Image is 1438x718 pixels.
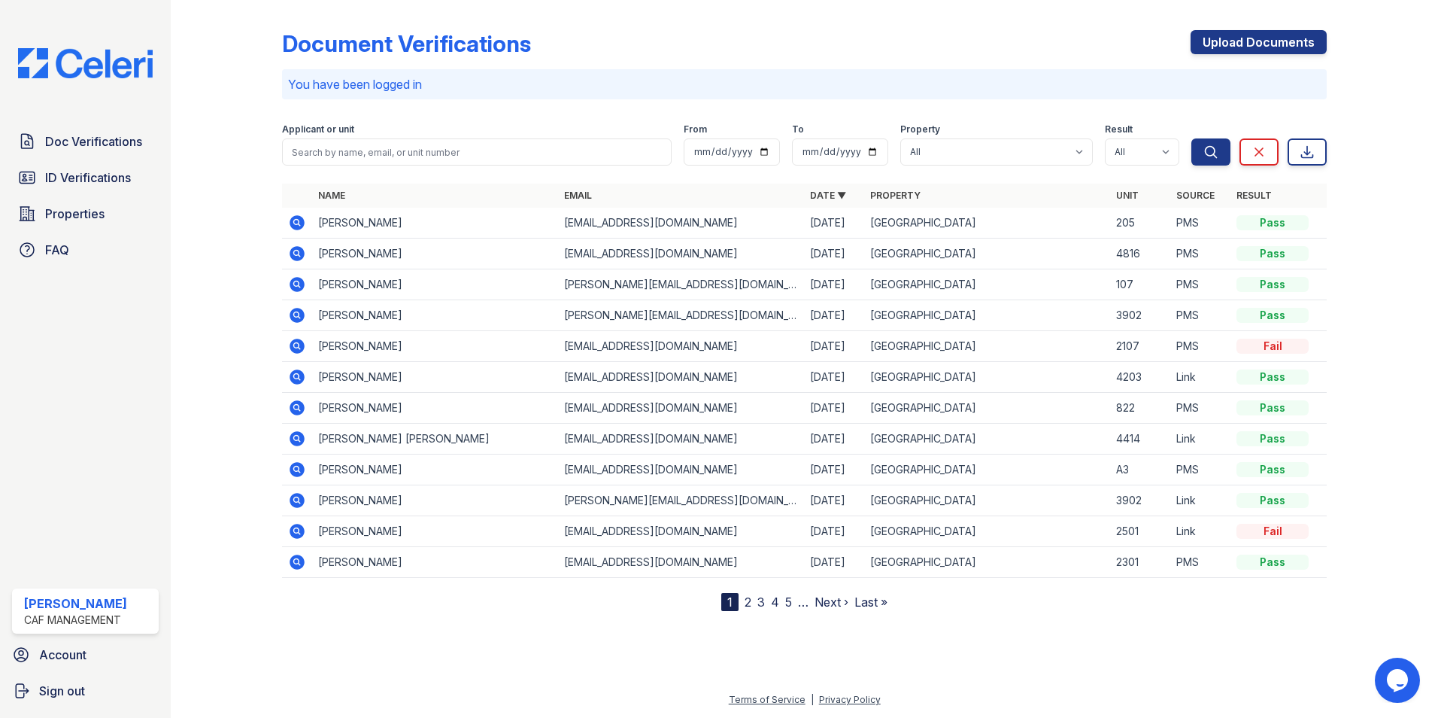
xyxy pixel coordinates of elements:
[558,331,804,362] td: [EMAIL_ADDRESS][DOMAIN_NAME]
[12,163,159,193] a: ID Verifications
[6,676,165,706] a: Sign out
[1110,424,1170,455] td: 4414
[558,547,804,578] td: [EMAIL_ADDRESS][DOMAIN_NAME]
[804,455,864,485] td: [DATE]
[1236,400,1309,415] div: Pass
[804,331,864,362] td: [DATE]
[1116,190,1139,201] a: Unit
[312,393,558,424] td: [PERSON_NAME]
[558,239,804,269] td: [EMAIL_ADDRESS][DOMAIN_NAME]
[864,547,1110,578] td: [GEOGRAPHIC_DATA]
[312,547,558,578] td: [PERSON_NAME]
[864,455,1110,485] td: [GEOGRAPHIC_DATA]
[45,169,131,187] span: ID Verifications
[312,331,558,362] td: [PERSON_NAME]
[1110,208,1170,239] td: 205
[558,362,804,393] td: [EMAIL_ADDRESS][DOMAIN_NAME]
[1110,547,1170,578] td: 2301
[318,190,345,201] a: Name
[811,694,814,705] div: |
[1170,362,1230,393] td: Link
[864,393,1110,424] td: [GEOGRAPHIC_DATA]
[864,300,1110,331] td: [GEOGRAPHIC_DATA]
[39,646,86,664] span: Account
[1110,362,1170,393] td: 4203
[1170,516,1230,547] td: Link
[1170,455,1230,485] td: PMS
[24,613,127,628] div: CAF Management
[1110,300,1170,331] td: 3902
[282,123,354,135] label: Applicant or unit
[1170,300,1230,331] td: PMS
[1236,246,1309,261] div: Pass
[810,190,846,201] a: Date ▼
[864,516,1110,547] td: [GEOGRAPHIC_DATA]
[1236,493,1309,508] div: Pass
[792,123,804,135] label: To
[864,424,1110,455] td: [GEOGRAPHIC_DATA]
[729,694,805,705] a: Terms of Service
[1170,547,1230,578] td: PMS
[6,48,165,78] img: CE_Logo_Blue-a8612792a0a2168367f1c8372b55b34899dd931a85d93a1a3d3e32e68fde9ad4.png
[1236,555,1309,570] div: Pass
[1191,30,1327,54] a: Upload Documents
[312,485,558,516] td: [PERSON_NAME]
[312,455,558,485] td: [PERSON_NAME]
[804,547,864,578] td: [DATE]
[1170,239,1230,269] td: PMS
[804,269,864,300] td: [DATE]
[1236,339,1309,354] div: Fail
[1110,269,1170,300] td: 107
[804,516,864,547] td: [DATE]
[1176,190,1215,201] a: Source
[558,269,804,300] td: [PERSON_NAME][EMAIL_ADDRESS][DOMAIN_NAME]
[564,190,592,201] a: Email
[312,300,558,331] td: [PERSON_NAME]
[684,123,707,135] label: From
[804,393,864,424] td: [DATE]
[1110,485,1170,516] td: 3902
[45,205,105,223] span: Properties
[282,30,531,57] div: Document Verifications
[785,595,792,610] a: 5
[312,269,558,300] td: [PERSON_NAME]
[288,75,1321,93] p: You have been logged in
[312,424,558,455] td: [PERSON_NAME] [PERSON_NAME]
[1170,208,1230,239] td: PMS
[864,208,1110,239] td: [GEOGRAPHIC_DATA]
[870,190,921,201] a: Property
[558,300,804,331] td: [PERSON_NAME][EMAIL_ADDRESS][DOMAIN_NAME]
[815,595,848,610] a: Next ›
[12,199,159,229] a: Properties
[804,300,864,331] td: [DATE]
[1110,393,1170,424] td: 822
[804,424,864,455] td: [DATE]
[1236,370,1309,385] div: Pass
[864,239,1110,269] td: [GEOGRAPHIC_DATA]
[1110,455,1170,485] td: A3
[757,595,765,610] a: 3
[1236,308,1309,323] div: Pass
[45,132,142,151] span: Doc Verifications
[312,208,558,239] td: [PERSON_NAME]
[558,208,804,239] td: [EMAIL_ADDRESS][DOMAIN_NAME]
[864,485,1110,516] td: [GEOGRAPHIC_DATA]
[282,138,672,166] input: Search by name, email, or unit number
[804,208,864,239] td: [DATE]
[6,640,165,670] a: Account
[900,123,940,135] label: Property
[1170,485,1230,516] td: Link
[771,595,779,610] a: 4
[558,393,804,424] td: [EMAIL_ADDRESS][DOMAIN_NAME]
[1236,190,1272,201] a: Result
[1110,516,1170,547] td: 2501
[312,239,558,269] td: [PERSON_NAME]
[558,424,804,455] td: [EMAIL_ADDRESS][DOMAIN_NAME]
[864,331,1110,362] td: [GEOGRAPHIC_DATA]
[1110,331,1170,362] td: 2107
[1170,269,1230,300] td: PMS
[12,235,159,265] a: FAQ
[1236,462,1309,477] div: Pass
[558,485,804,516] td: [PERSON_NAME][EMAIL_ADDRESS][DOMAIN_NAME]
